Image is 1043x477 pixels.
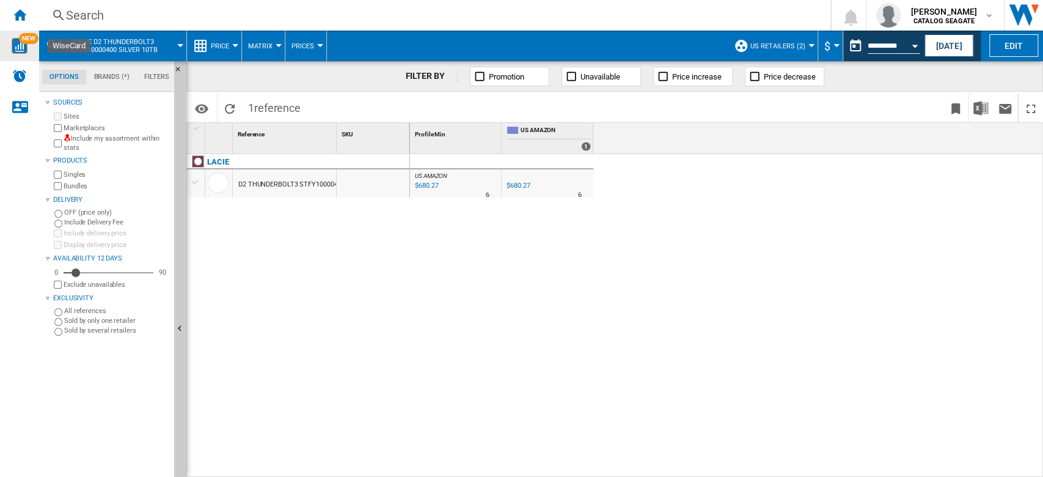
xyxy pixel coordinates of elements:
button: Promotion [470,67,549,86]
div: 90 [156,268,169,277]
input: Sold by several retailers [54,328,62,336]
div: Delivery [53,195,169,205]
label: Sites [64,112,169,121]
button: [DATE] [924,34,973,57]
div: $680.27 [507,182,530,190]
div: US AMAZON 1 offers sold by US AMAZON [504,123,593,153]
input: Sold by only one retailer [54,318,62,326]
button: Download in Excel [968,94,993,122]
label: Exclude unavailables [64,280,169,289]
div: 1 offers sold by US AMAZON [581,142,591,151]
img: excel-24x24.png [973,101,988,116]
input: OFF (price only) [54,210,62,218]
div: Sort None [339,123,409,142]
label: OFF (price only) [64,208,169,217]
button: Prices [291,31,320,61]
img: mysite-not-bg-18x18.png [64,134,71,141]
button: Edit [989,34,1038,57]
div: Exclusivity [53,294,169,303]
input: Sites [54,113,62,120]
span: $ [824,40,830,53]
button: Price increase [653,67,733,86]
input: Include Delivery Fee [54,220,62,227]
label: Marketplaces [64,124,169,133]
button: Price decrease [745,67,824,86]
div: Search [66,7,799,24]
span: LACIE D2 THUNDERBOLT3 STFY10000400 SILVER 10TB [65,38,163,54]
button: LACIE D2 THUNDERBOLT3 STFY10000400 SILVER 10TB [65,31,175,61]
div: Price [193,31,235,61]
input: Bundles [54,182,62,190]
div: Availability 12 Days [53,254,169,264]
input: Singles [54,171,62,179]
div: D2 THUNDERBOLT3 STFY10000400 SILVER 10TB [238,171,385,199]
span: Price increase [672,72,722,81]
input: Include delivery price [54,229,62,237]
span: Price [211,42,229,50]
input: All references [54,308,62,316]
span: Matrix [248,42,273,50]
img: wise-card.svg [12,38,27,54]
div: Profile Min Sort None [412,123,501,142]
span: US AMAZON [521,126,591,136]
button: $ [824,31,836,61]
input: Display delivery price [54,281,62,289]
div: SKU Sort None [339,123,409,142]
label: Include delivery price [64,229,169,238]
input: Display delivery price [54,241,62,249]
span: 1 [242,94,307,119]
button: Reload [218,94,242,122]
span: reference [254,102,301,114]
md-tab-item: Filters [137,70,177,84]
img: alerts-logo.svg [12,68,27,83]
md-menu: Currency [818,31,843,61]
div: Sort None [208,123,232,142]
div: This report is based on a date in the past. [843,31,922,61]
label: Include my assortment within stats [64,134,169,153]
span: US AMAZON [415,172,447,179]
span: NEW [19,33,38,44]
div: Products [53,156,169,166]
span: Prices [291,42,314,50]
label: Singles [64,170,169,179]
md-tab-item: Brands (*) [86,70,137,84]
div: FILTER BY [405,70,457,83]
div: Last updated : Friday, 26 September 2025 08:00 [413,180,438,192]
md-slider: Availability [64,267,153,279]
label: Sold by several retailers [64,326,169,335]
div: Reference Sort None [235,123,336,142]
label: All references [64,306,169,316]
div: Sources [53,98,169,108]
button: Hide [174,61,189,83]
span: SKU [342,131,353,138]
div: 0 [51,268,61,277]
span: Reference [238,131,265,138]
span: Promotion [489,72,524,81]
input: Marketplaces [54,124,62,132]
button: Maximize [1019,94,1043,122]
span: Profile Min [415,131,445,138]
div: LACIE D2 THUNDERBOLT3 STFY10000400 SILVER 10TB [45,31,180,61]
span: US retailers (2) [750,42,805,50]
button: Matrix [248,31,279,61]
label: Bundles [64,182,169,191]
span: Price decrease [764,72,816,81]
input: Include my assortment within stats [54,136,62,151]
span: Unavailable [580,72,620,81]
button: Options [189,97,214,119]
div: Delivery Time : 6 days [578,189,582,201]
div: Delivery Time : 6 days [486,189,489,201]
button: md-calendar [843,34,868,58]
div: US retailers (2) [734,31,811,61]
div: $680.27 [505,180,530,192]
button: Bookmark this report [943,94,968,122]
label: Sold by only one retailer [64,316,169,325]
md-tab-item: Options [42,70,86,84]
div: Sort None [235,123,336,142]
button: Price [211,31,235,61]
button: Unavailable [562,67,641,86]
